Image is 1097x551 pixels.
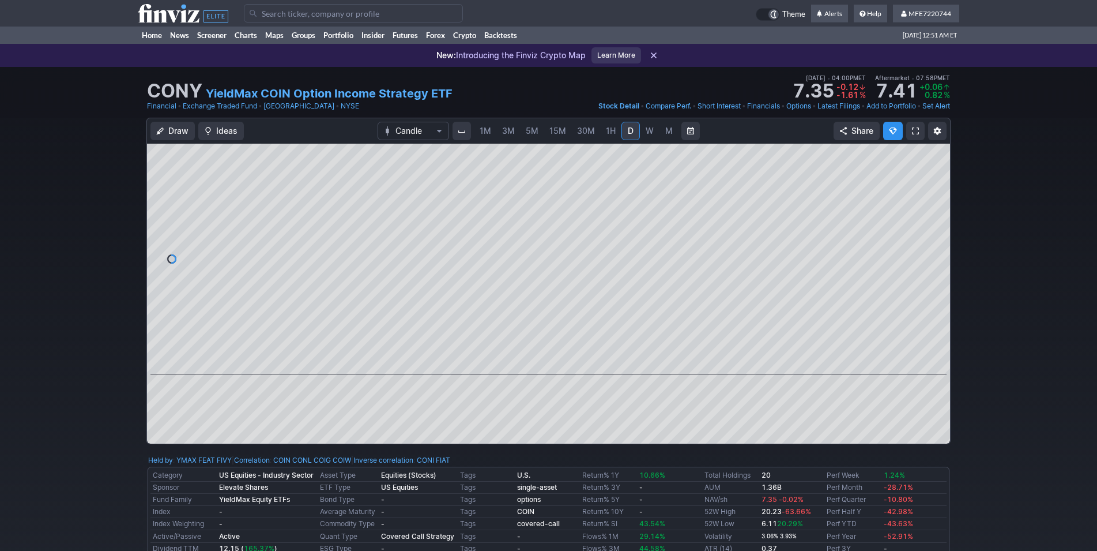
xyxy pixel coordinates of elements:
[219,519,223,528] b: -
[206,85,453,102] a: YieldMax COIN Option Income Strategy ETF
[381,495,384,504] b: -
[702,470,759,482] td: Total Holdings
[422,27,449,44] a: Forex
[598,102,639,110] span: Stock Detail
[762,483,782,492] b: 1.36B
[922,100,950,112] a: Set Alert
[702,530,759,543] td: Volatility
[357,27,389,44] a: Insider
[762,519,803,528] b: 6.11
[148,456,173,464] a: Held by
[659,122,678,140] a: M
[884,532,913,541] span: -52.91%
[381,519,384,528] b: -
[288,27,319,44] a: Groups
[598,100,639,112] a: Stock Detail
[861,100,865,112] span: •
[702,482,759,494] td: AUM
[458,506,515,518] td: Tags
[458,482,515,494] td: Tags
[884,507,913,516] span: -42.98%
[779,495,804,504] span: -0.02%
[702,494,759,506] td: NAV/sh
[314,455,331,466] a: COIG
[824,530,881,543] td: Perf Year
[639,532,665,541] span: 29.14%
[219,495,290,504] b: YieldMax Equity ETFs
[449,27,480,44] a: Crypto
[480,126,491,136] span: 1M
[786,100,811,112] a: Options
[198,122,244,140] button: Ideas
[817,100,860,112] a: Latest Filings
[480,27,521,44] a: Backtests
[381,532,454,541] b: Covered Call Strategy
[762,507,811,516] b: 20.23
[591,47,641,63] a: Learn More
[692,100,696,112] span: •
[389,27,422,44] a: Futures
[261,27,288,44] a: Maps
[378,122,449,140] button: Chart Type
[827,74,830,81] span: •
[572,122,600,140] a: 30M
[639,507,643,516] b: -
[166,27,193,44] a: News
[702,506,759,518] td: 52W High
[341,100,359,112] a: NYSE
[381,471,436,479] b: Equities (Stocks)
[381,507,384,516] b: -
[817,102,860,110] span: Latest Filings
[436,50,586,61] p: Introducing the Finviz Crypto Map
[854,5,887,23] a: Help
[319,27,357,44] a: Portfolio
[318,506,379,518] td: Average Maturity
[917,100,921,112] span: •
[517,495,541,504] a: options
[150,530,217,543] td: Active/Passive
[150,518,217,530] td: Index Weighting
[318,470,379,482] td: Asset Type
[353,456,413,464] a: Inverse correlation
[834,122,880,140] button: Share
[665,126,673,136] span: M
[517,532,521,541] b: -
[762,533,797,539] small: 3.06% 3.93%
[517,519,560,528] a: covered-call
[580,518,637,530] td: Return% SI
[147,100,176,112] a: Financial
[756,8,805,21] a: Theme
[824,506,881,518] td: Perf Half Y
[646,102,691,110] span: Compare Perf.
[836,82,858,92] span: -0.12
[526,126,538,136] span: 5M
[824,518,881,530] td: Perf YTD
[497,122,520,140] a: 3M
[893,5,959,23] a: MFE7220744
[639,519,665,528] span: 43.54%
[273,455,291,466] a: COIN
[884,483,913,492] span: -28.71%
[138,27,166,44] a: Home
[258,100,262,112] span: •
[333,455,351,466] a: COIW
[219,507,223,516] b: -
[640,100,644,112] span: •
[824,482,881,494] td: Perf Month
[639,483,643,492] b: -
[646,100,691,112] a: Compare Perf.
[859,90,866,100] span: %
[824,470,881,482] td: Perf Week
[458,470,515,482] td: Tags
[580,494,637,506] td: Return% 5Y
[777,519,803,528] span: 20.29%
[517,507,534,516] b: COIN
[580,470,637,482] td: Return% 1Y
[824,494,881,506] td: Perf Quarter
[219,483,268,492] b: Elevate Shares
[521,122,544,140] a: 5M
[219,532,240,541] b: Active
[884,519,913,528] span: -43.63%
[601,122,621,140] a: 1H
[502,126,515,136] span: 3M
